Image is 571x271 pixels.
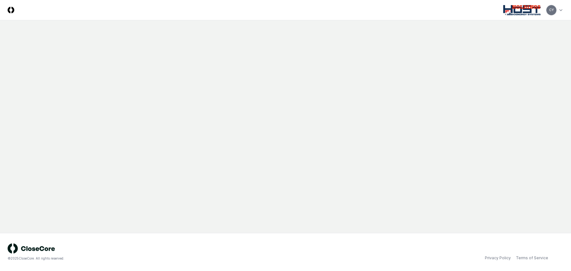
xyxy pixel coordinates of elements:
[546,4,557,16] button: CY
[549,8,554,12] span: CY
[503,5,541,15] img: Host NA Holdings logo
[8,7,14,13] img: Logo
[485,255,511,261] a: Privacy Policy
[8,256,286,261] div: © 2025 CloseCore. All rights reserved.
[516,255,548,261] a: Terms of Service
[8,243,55,254] img: logo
